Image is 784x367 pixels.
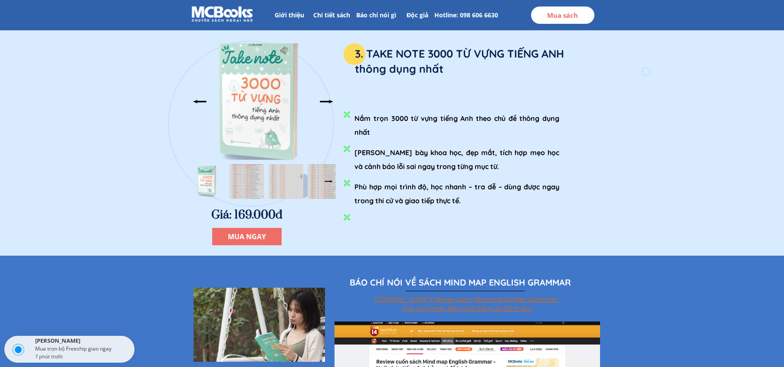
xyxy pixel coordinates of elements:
div: Mua trọn bộ Freeship giao ngay [35,345,132,353]
div: [PERSON_NAME] [35,338,132,345]
p: Báo chí nói gì [355,6,397,24]
h3: Giá: 169.000đ [206,208,288,223]
p: Chi tiết sách [308,6,355,24]
div: BÁO CHÍ NÓI VỀ SÁCH MIND MAP ENGLISH GRAMMAR [334,277,586,288]
p: Độc giả [397,6,437,24]
a: ([DOMAIN_NAME]) Review sách Mind map English Grammar - Học ngữ pháp tiếng Anh bằng sơ đồ tư duy [371,295,564,313]
p: Giới thiệu [271,6,308,24]
div: 7 phút trước [35,353,63,361]
span: Nắm trọn 3000 từ vựng tiếng Anh theo chủ đề thông dụng nhất [354,114,559,136]
p: Hotline: 098 606 6630 [433,6,499,24]
span: Phù hợp mọi trình độ, học nhanh – tra dễ – dùng được ngay trong thi cử và giao tiếp thực tế. [354,182,559,205]
span: [PERSON_NAME] bày khoa học, đẹp mắt, tích hợp mẹo học và cảnh báo lỗi sai ngay trong từng mục từ. [354,148,559,171]
span: MUA NGAY [228,232,266,241]
h3: 3. TAKE NOTE 3000 TỪ VỰNG TIẾNG ANH thông dụng nhất [355,46,587,76]
p: Mua sách [531,6,594,24]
